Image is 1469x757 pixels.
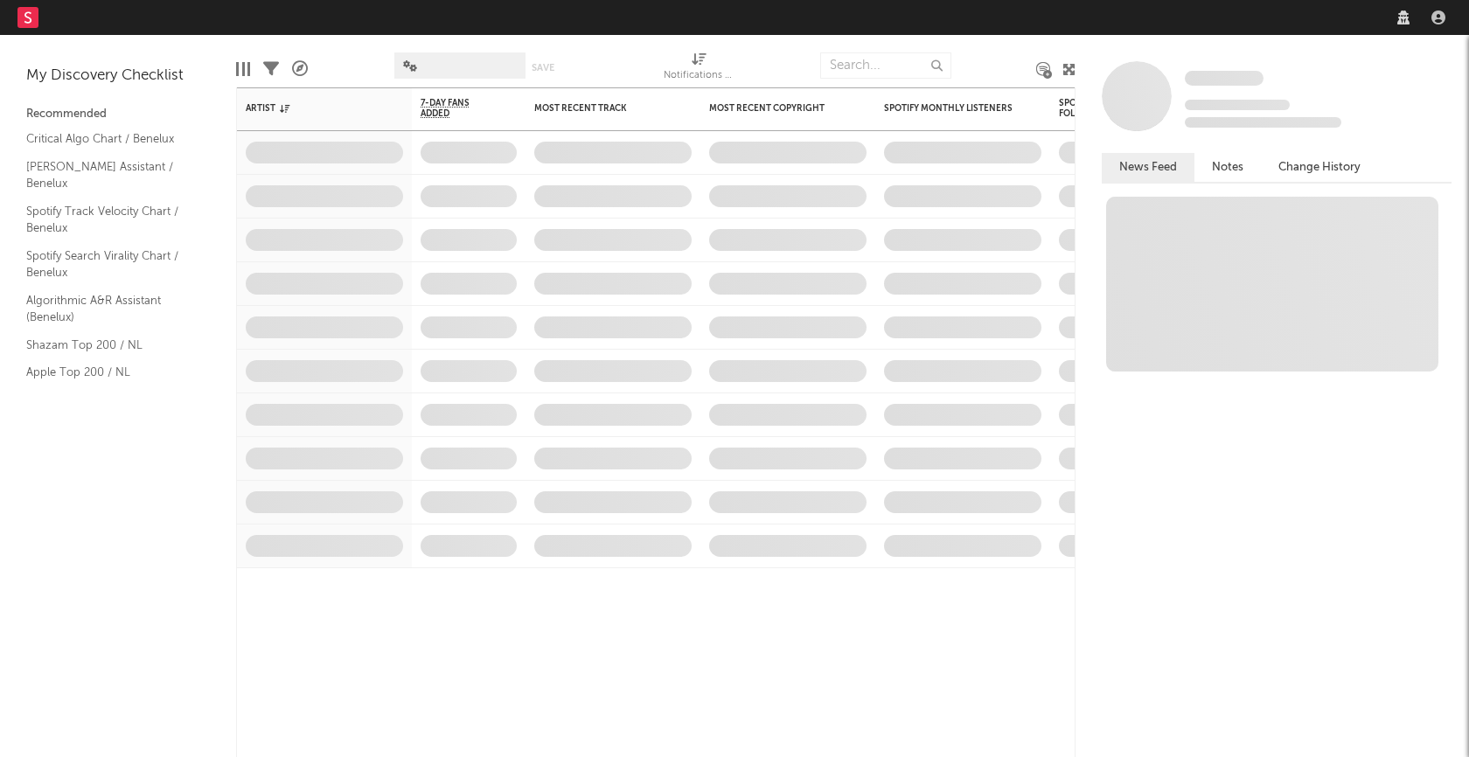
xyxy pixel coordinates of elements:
[26,66,210,87] div: My Discovery Checklist
[1185,117,1341,128] span: 0 fans last week
[820,52,951,79] input: Search...
[532,63,554,73] button: Save
[26,157,192,193] a: [PERSON_NAME] Assistant / Benelux
[664,66,734,87] div: Notifications (Artist)
[236,44,250,94] div: Edit Columns
[1185,70,1264,87] a: Some Artist
[534,103,665,114] div: Most Recent Track
[1185,71,1264,86] span: Some Artist
[709,103,840,114] div: Most Recent Copyright
[26,336,192,355] a: Shazam Top 200 / NL
[246,103,377,114] div: Artist
[421,98,491,119] span: 7-Day Fans Added
[26,363,192,382] a: Apple Top 200 / NL
[1185,100,1290,110] span: Tracking Since: [DATE]
[26,104,210,125] div: Recommended
[884,103,1015,114] div: Spotify Monthly Listeners
[1102,153,1194,182] button: News Feed
[263,44,279,94] div: Filters
[1261,153,1378,182] button: Change History
[664,44,734,94] div: Notifications (Artist)
[26,202,192,238] a: Spotify Track Velocity Chart / Benelux
[26,129,192,149] a: Critical Algo Chart / Benelux
[1194,153,1261,182] button: Notes
[26,291,192,327] a: Algorithmic A&R Assistant (Benelux)
[1059,98,1120,119] div: Spotify Followers
[292,44,308,94] div: A&R Pipeline
[26,247,192,282] a: Spotify Search Virality Chart / Benelux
